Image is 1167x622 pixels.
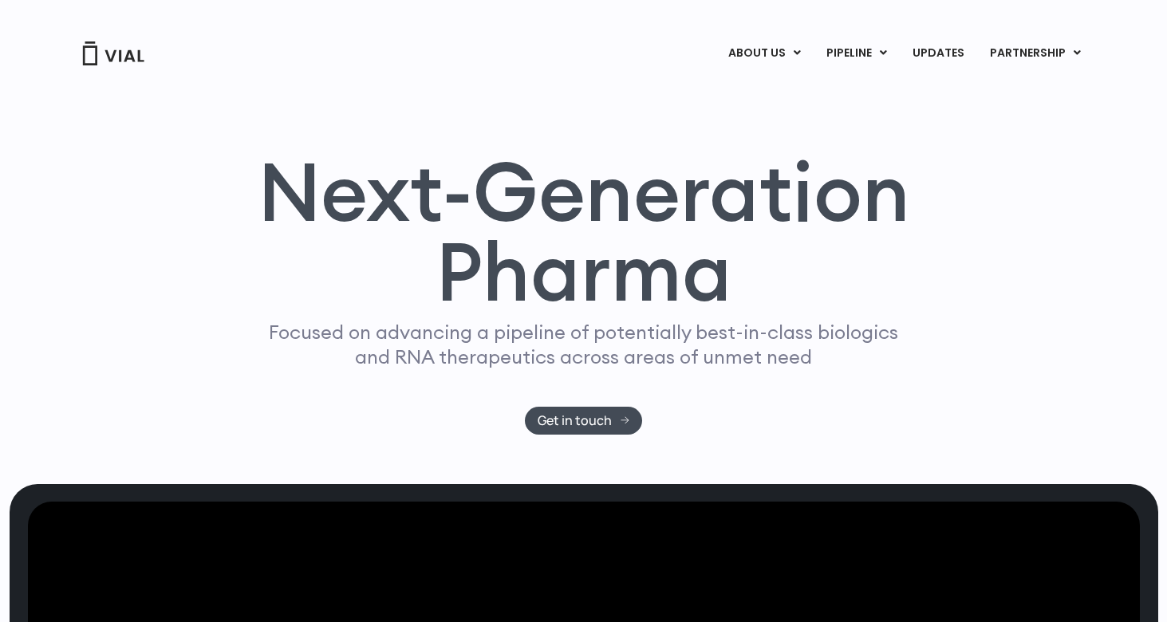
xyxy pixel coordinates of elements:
[814,40,899,67] a: PIPELINEMenu Toggle
[81,41,145,65] img: Vial Logo
[900,40,976,67] a: UPDATES
[239,152,929,313] h1: Next-Generation Pharma
[262,320,905,369] p: Focused on advancing a pipeline of potentially best-in-class biologics and RNA therapeutics acros...
[538,415,612,427] span: Get in touch
[525,407,642,435] a: Get in touch
[977,40,1094,67] a: PARTNERSHIPMenu Toggle
[716,40,813,67] a: ABOUT USMenu Toggle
